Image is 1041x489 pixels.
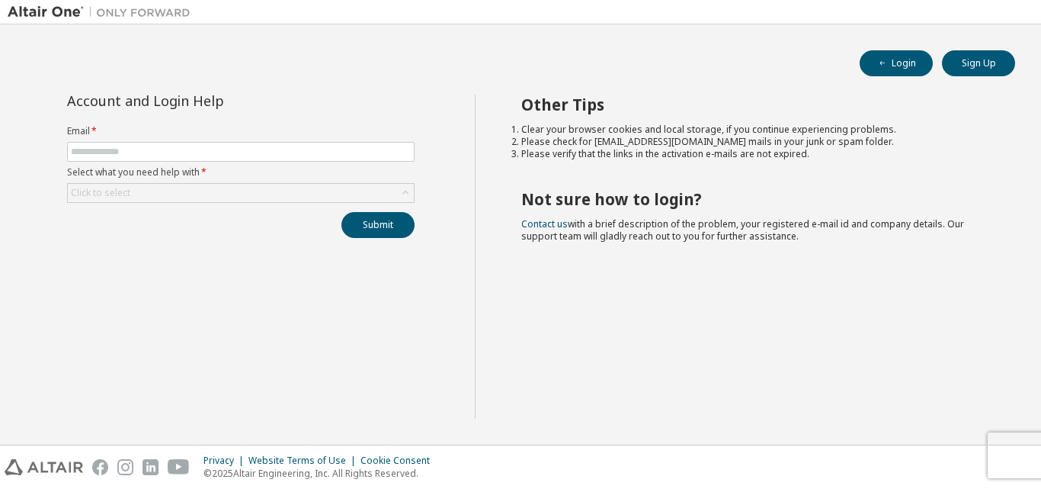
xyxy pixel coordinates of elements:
[248,455,360,467] div: Website Terms of Use
[521,124,988,136] li: Clear your browser cookies and local storage, if you continue experiencing problems.
[860,50,933,76] button: Login
[67,166,415,179] label: Select what you need help with
[68,184,414,202] div: Click to select
[521,95,988,114] h2: Other Tips
[203,467,439,480] p: © 2025 Altair Engineering, Inc. All Rights Reserved.
[521,217,568,230] a: Contact us
[203,455,248,467] div: Privacy
[67,95,345,107] div: Account and Login Help
[67,125,415,137] label: Email
[117,459,133,475] img: instagram.svg
[71,187,130,199] div: Click to select
[92,459,108,475] img: facebook.svg
[8,5,198,20] img: Altair One
[521,136,988,148] li: Please check for [EMAIL_ADDRESS][DOMAIN_NAME] mails in your junk or spam folder.
[521,189,988,209] h2: Not sure how to login?
[521,148,988,160] li: Please verify that the links in the activation e-mails are not expired.
[942,50,1015,76] button: Sign Up
[360,455,439,467] div: Cookie Consent
[521,217,964,243] span: with a brief description of the problem, your registered e-mail id and company details. Our suppo...
[5,459,83,475] img: altair_logo.svg
[143,459,159,475] img: linkedin.svg
[168,459,190,475] img: youtube.svg
[341,212,415,238] button: Submit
